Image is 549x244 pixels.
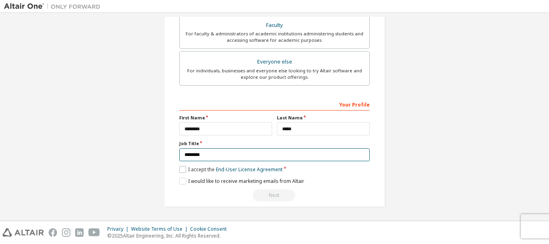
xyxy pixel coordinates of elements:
div: Your Profile [179,98,370,111]
div: Website Terms of Use [131,226,190,232]
a: End-User License Agreement [216,166,283,173]
img: linkedin.svg [75,228,84,237]
div: For individuals, businesses and everyone else looking to try Altair software and explore our prod... [184,68,365,80]
label: I would like to receive marketing emails from Altair [179,178,304,185]
img: instagram.svg [62,228,70,237]
img: facebook.svg [49,228,57,237]
label: Last Name [277,115,370,121]
div: Faculty [184,20,365,31]
label: First Name [179,115,272,121]
img: Altair One [4,2,104,10]
img: youtube.svg [88,228,100,237]
p: © 2025 Altair Engineering, Inc. All Rights Reserved. [107,232,231,239]
div: Read and acccept EULA to continue [179,189,370,201]
div: For faculty & administrators of academic institutions administering students and accessing softwa... [184,31,365,43]
label: Job Title [179,140,370,147]
label: I accept the [179,166,283,173]
div: Everyone else [184,56,365,68]
img: altair_logo.svg [2,228,44,237]
div: Privacy [107,226,131,232]
div: Cookie Consent [190,226,231,232]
